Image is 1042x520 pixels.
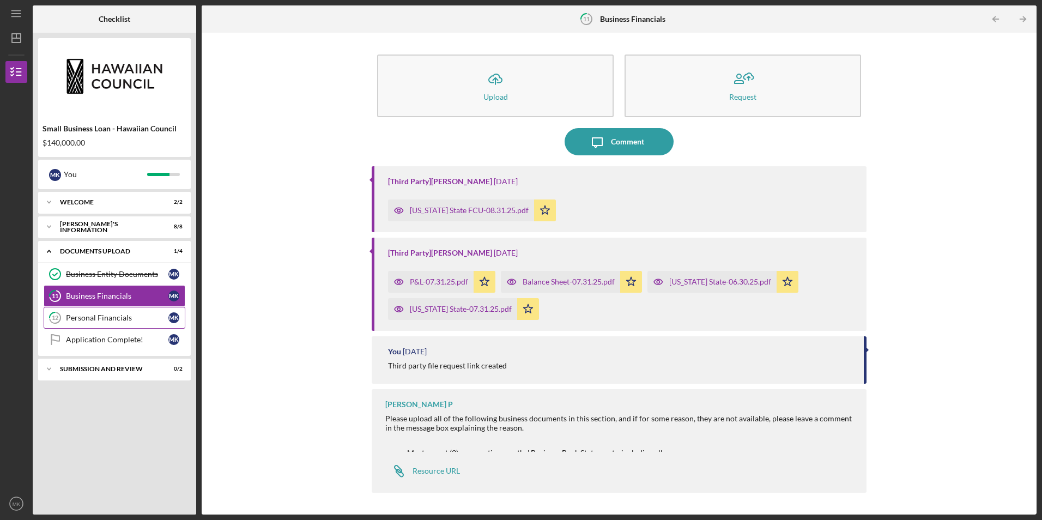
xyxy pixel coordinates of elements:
img: Product logo [38,44,191,109]
div: [US_STATE] State-07.31.25.pdf [410,305,512,313]
div: DOCUMENTS UPLOAD [60,248,155,255]
a: Business Entity DocumentsMK [44,263,185,285]
a: [PERSON_NAME] [431,177,492,186]
a: Resource URL [385,460,460,482]
div: Upload [483,93,508,101]
div: M K [49,169,61,181]
div: M K [168,291,179,301]
time: 2025-08-11 16:48 [494,249,518,257]
div: [Third Party] [388,177,492,186]
div: [US_STATE] State-06.30.25.pdf [669,277,771,286]
a: Application Complete!MK [44,329,185,350]
text: MK [13,501,21,507]
b: Checklist [99,15,130,23]
div: You [64,165,147,184]
button: Request [625,55,861,117]
div: 1 / 4 [163,248,183,255]
div: Comment [611,128,644,155]
div: Personal Financials [66,313,168,322]
button: MK [5,493,27,515]
button: Comment [565,128,674,155]
div: Third party file request link created [388,361,507,370]
button: [US_STATE] State-07.31.25.pdf [388,298,539,320]
div: P&L-07.31.25.pdf [410,277,468,286]
button: [US_STATE] State-06.30.25.pdf [647,271,798,293]
div: [US_STATE] State FCU-08.31.25.pdf [410,206,529,215]
div: Please upload all of the following business documents in this section, and if for some reason, th... [385,414,855,432]
div: 8 / 8 [163,223,183,230]
div: WELCOME [60,199,155,205]
div: [PERSON_NAME]'S INFORMATION [60,221,155,233]
div: Request [729,93,756,101]
button: [US_STATE] State FCU-08.31.25.pdf [388,199,556,221]
a: 11Business FinancialsMK [44,285,185,307]
tspan: 12 [52,315,58,322]
tspan: 11 [52,293,58,300]
b: Business Financials [600,15,665,23]
div: [PERSON_NAME] P [385,400,453,409]
li: Most recent (2) consecutive months' Business Bank Statements, including all pages [407,449,855,457]
div: Business Financials [66,292,168,300]
div: [Third Party] [388,249,492,257]
div: 0 / 2 [163,366,183,372]
button: Balance Sheet-07.31.25.pdf [501,271,642,293]
div: M K [168,334,179,345]
tspan: 11 [583,15,590,22]
div: M K [168,312,179,323]
div: Application Complete! [66,335,168,344]
div: $140,000.00 [43,138,186,147]
div: M K [168,269,179,280]
div: You [388,347,401,356]
time: 2025-09-16 13:18 [494,177,518,186]
div: SUBMISSION AND REVIEW [60,366,155,372]
div: Resource URL [413,467,460,475]
div: 2 / 2 [163,199,183,205]
time: 2025-08-08 22:16 [403,347,427,356]
button: P&L-07.31.25.pdf [388,271,495,293]
a: 12Personal FinancialsMK [44,307,185,329]
div: Balance Sheet-07.31.25.pdf [523,277,615,286]
a: [PERSON_NAME] [431,248,492,257]
div: Small Business Loan - Hawaiian Council [43,124,186,133]
button: Upload [377,55,614,117]
div: Business Entity Documents [66,270,168,279]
